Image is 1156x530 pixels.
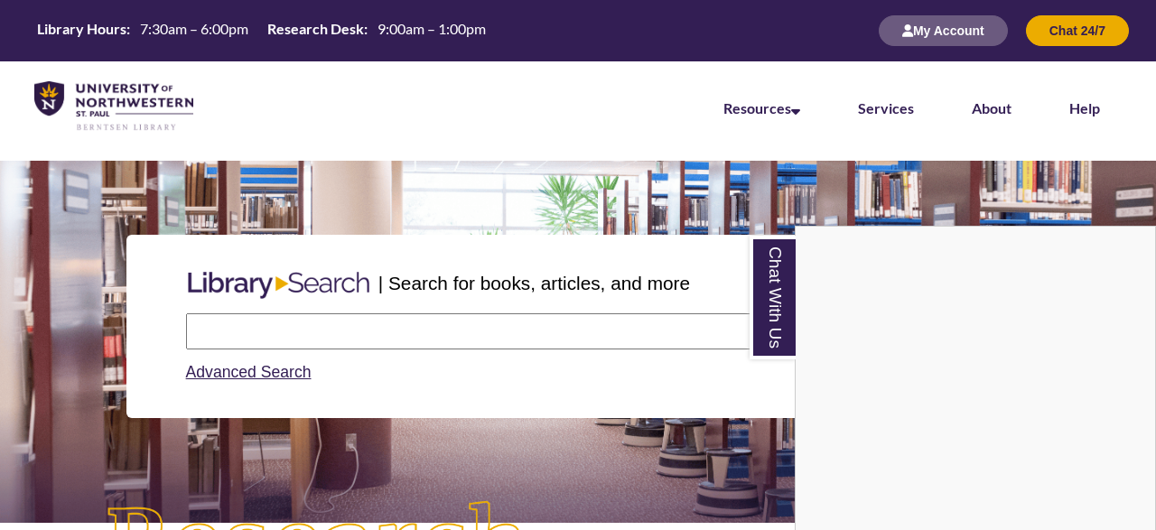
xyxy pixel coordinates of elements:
img: UNWSP Library Logo [34,81,193,132]
a: Services [858,99,914,116]
a: Help [1069,99,1100,116]
a: Chat With Us [750,236,796,359]
a: About [972,99,1011,116]
a: Resources [723,99,800,116]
